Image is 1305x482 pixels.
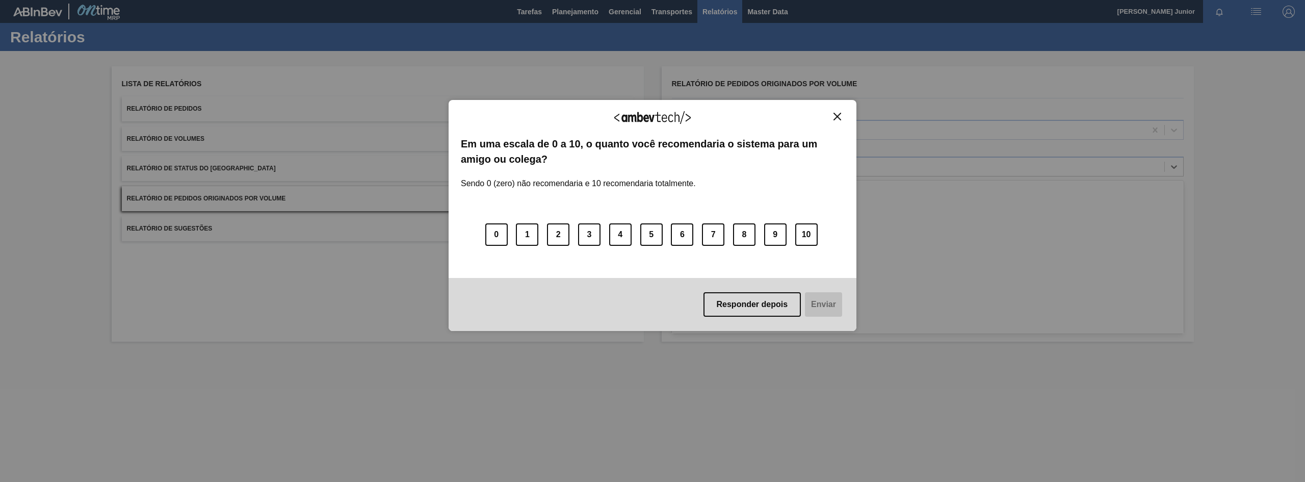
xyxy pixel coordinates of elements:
[702,223,724,246] button: 7
[830,112,844,121] button: Close
[485,223,508,246] button: 0
[461,136,844,167] label: Em uma escala de 0 a 10, o quanto você recomendaria o sistema para um amigo ou colega?
[640,223,663,246] button: 5
[578,223,601,246] button: 3
[516,223,538,246] button: 1
[609,223,632,246] button: 4
[614,111,691,124] img: Logo Ambevtech
[671,223,693,246] button: 6
[833,113,841,120] img: Close
[795,223,818,246] button: 10
[733,223,755,246] button: 8
[461,167,696,188] label: Sendo 0 (zero) não recomendaria e 10 recomendaria totalmente.
[764,223,787,246] button: 9
[547,223,569,246] button: 2
[703,292,801,317] button: Responder depois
